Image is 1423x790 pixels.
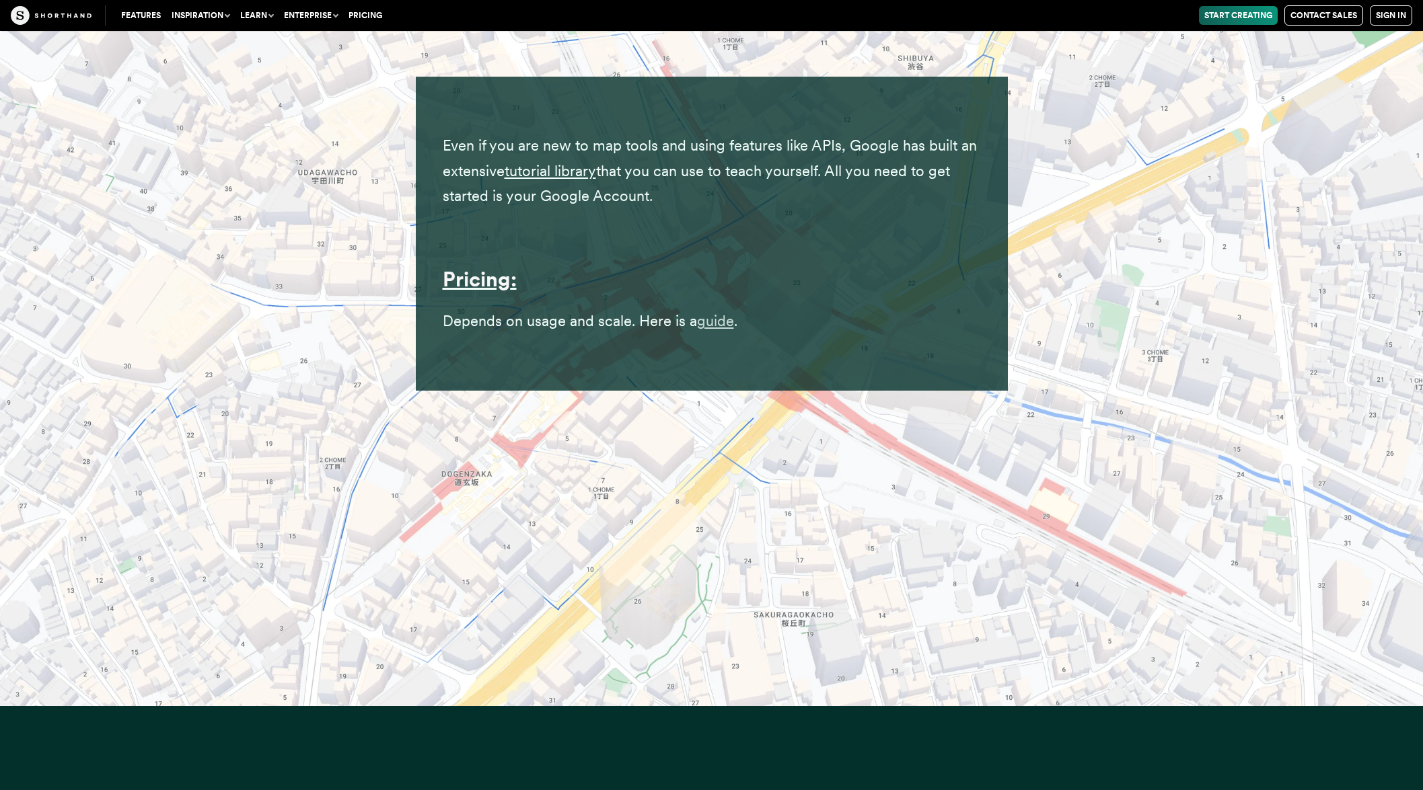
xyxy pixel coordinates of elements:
a: tutorial library [505,162,596,180]
a: guide [697,312,734,329]
a: Pricing [343,6,388,25]
a: Start Creating [1199,6,1278,25]
a: Features [116,6,166,25]
a: Pricing [443,267,511,292]
a: Sign in [1370,5,1412,26]
button: Enterprise [279,6,343,25]
img: The Craft [11,6,92,25]
p: Even if you are new to map tools and using features like APIs, Google has built an extensive that... [443,133,981,208]
p: Depends on usage and scale. Here is a . [443,309,981,333]
a: Contact Sales [1284,5,1363,26]
button: Learn [235,6,279,25]
a: : [511,267,517,292]
button: Inspiration [166,6,235,25]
